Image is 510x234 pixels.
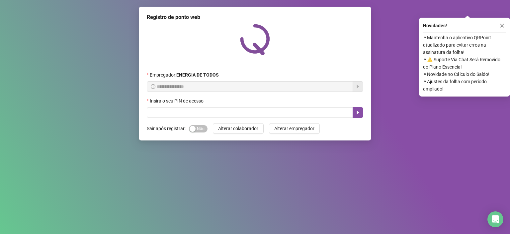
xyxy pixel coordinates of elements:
[213,123,264,134] button: Alterar colaborador
[151,84,155,89] span: info-circle
[150,71,219,79] span: Empregador :
[147,13,363,21] div: Registro de ponto web
[423,71,506,78] span: ⚬ Novidade no Cálculo do Saldo!
[355,110,361,115] span: caret-right
[500,23,504,28] span: close
[240,24,270,55] img: QRPoint
[218,125,258,132] span: Alterar colaborador
[423,78,506,93] span: ⚬ Ajustes da folha com período ampliado!
[423,22,447,29] span: Novidades !
[147,97,208,105] label: Insira o seu PIN de acesso
[274,125,314,132] span: Alterar empregador
[487,211,503,227] div: Open Intercom Messenger
[269,123,320,134] button: Alterar empregador
[423,56,506,71] span: ⚬ ⚠️ Suporte Via Chat Será Removido do Plano Essencial
[147,123,189,134] label: Sair após registrar
[423,34,506,56] span: ⚬ Mantenha o aplicativo QRPoint atualizado para evitar erros na assinatura da folha!
[176,72,219,78] strong: ENERGIA DE TODOS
